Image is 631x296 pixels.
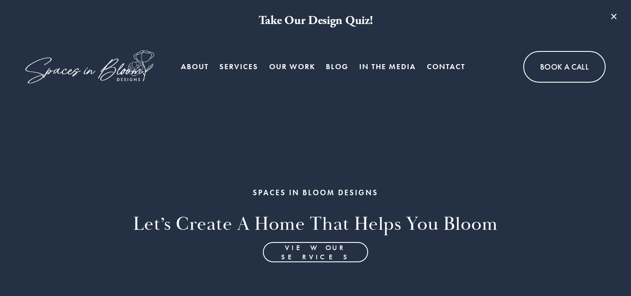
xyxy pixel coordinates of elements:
a: Services [219,58,258,75]
h1: SPACES IN BLOOM DESIGNS [26,188,604,198]
a: In the Media [359,58,416,75]
a: Book A Call [523,51,606,83]
a: Blog [326,58,349,75]
h2: Let’s Create a home that helps you bloom [26,213,604,237]
a: About [181,58,209,75]
a: View Our Services [263,242,368,262]
a: Our Work [269,58,315,75]
a: Contact [427,58,465,75]
img: Spaces in Bloom Designs [25,50,154,83]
